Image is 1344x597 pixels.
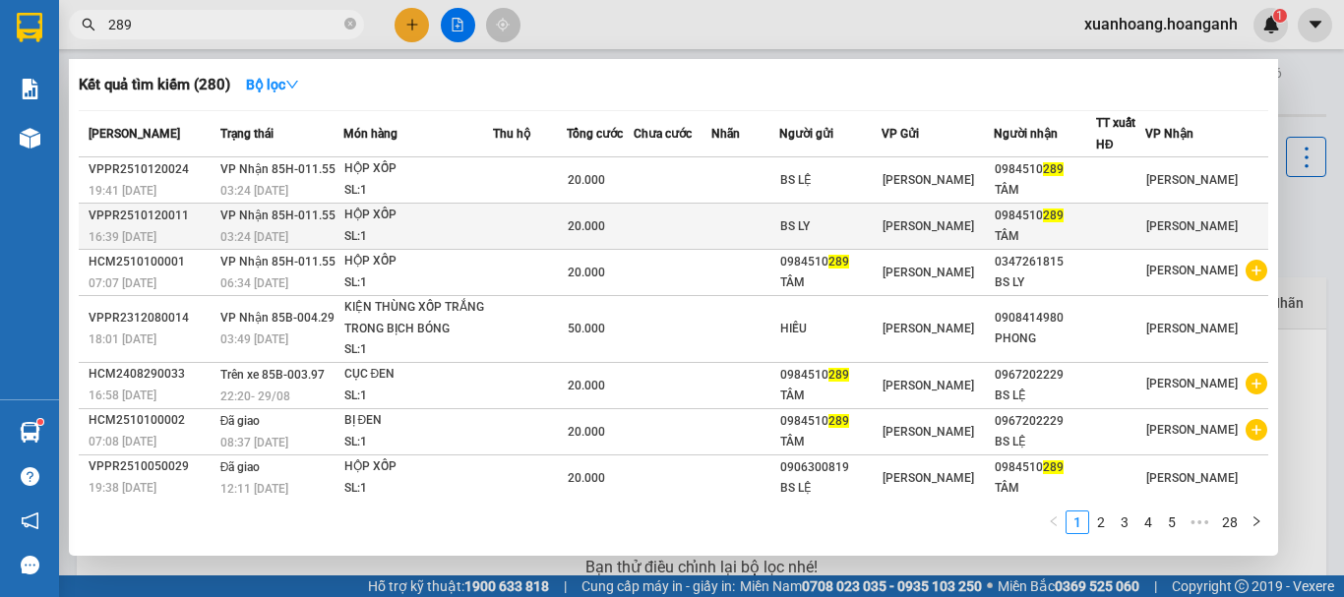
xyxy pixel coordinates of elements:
sup: 1 [37,419,43,425]
span: Trạng thái [220,127,274,141]
span: Tổng cước [567,127,623,141]
img: logo-vxr [17,13,42,42]
h3: Kết quả tìm kiếm ( 280 ) [79,75,230,95]
div: KIỆN THÙNG XỐP TRẮNG TRONG BỊCH BÓNG [344,297,492,339]
span: 18:01 [DATE] [89,332,156,346]
span: 20.000 [568,173,605,187]
span: plus-circle [1246,260,1267,281]
div: PHONG [995,328,1095,349]
div: BS LY [995,272,1095,293]
div: TÂM [995,180,1095,201]
div: 0906300819 [780,457,881,478]
span: [PERSON_NAME] [883,322,974,335]
span: Đã giao [220,414,261,428]
span: left [1048,515,1060,527]
span: [PERSON_NAME] [883,471,974,485]
div: VPPR2312080014 [89,308,214,328]
span: [PERSON_NAME] [883,266,974,279]
span: 22:20 - 29/08 [220,389,290,403]
li: 2 [1089,510,1113,534]
span: 07:07 [DATE] [89,276,156,290]
div: 0984510 [995,159,1095,180]
a: 28 [1216,511,1244,533]
div: HỘP XỐP [344,158,492,180]
div: HCM2510100002 [89,410,214,431]
li: 3 [1113,510,1136,534]
div: TÂM [780,432,881,452]
div: SL: 1 [344,386,492,407]
div: TÂM [995,478,1095,499]
img: warehouse-icon [20,422,40,443]
span: [PERSON_NAME] [883,425,974,439]
span: Món hàng [343,127,397,141]
span: 03:24 [DATE] [220,230,288,244]
img: solution-icon [20,79,40,99]
span: VP Nhận 85B-004.29 [220,311,335,325]
span: [PERSON_NAME] [1146,423,1238,437]
span: 03:49 [DATE] [220,332,288,346]
strong: Bộ lọc [246,77,299,92]
span: VP Nhận 85H-011.55 [220,209,336,222]
span: plus-circle [1246,419,1267,441]
span: 289 [828,368,849,382]
span: 20.000 [568,266,605,279]
div: BS LỆ [995,386,1095,406]
div: 0984510 [780,411,881,432]
span: 16:39 [DATE] [89,230,156,244]
div: 0967202229 [995,365,1095,386]
div: 0908414980 [995,308,1095,328]
span: [PERSON_NAME] [1146,322,1238,335]
span: 19:41 [DATE] [89,184,156,198]
div: TÂM [780,272,881,293]
div: 0984510 [995,206,1095,226]
span: 20.000 [568,425,605,439]
span: Nhãn [711,127,740,141]
span: [PERSON_NAME] [883,379,974,392]
div: CỤC ĐEN [344,364,492,386]
div: 0984510 [780,365,881,386]
button: right [1245,510,1268,534]
a: 5 [1161,511,1183,533]
span: VP Nhận [1145,127,1193,141]
button: Bộ lọcdown [230,69,315,100]
div: 0984510 [780,252,881,272]
span: 20.000 [568,379,605,392]
a: 2 [1090,511,1112,533]
li: Next 5 Pages [1184,510,1215,534]
div: SL: 1 [344,478,492,500]
div: SL: 1 [344,226,492,248]
span: close-circle [344,18,356,30]
span: VP Gửi [882,127,919,141]
span: 06:34 [DATE] [220,276,288,290]
span: [PERSON_NAME] [1146,219,1238,233]
li: Next Page [1245,510,1268,534]
span: 289 [1043,162,1064,176]
input: Tìm tên, số ĐT hoặc mã đơn [108,14,340,35]
button: left [1042,510,1066,534]
span: [PERSON_NAME] [1146,377,1238,390]
div: VPPR2510120011 [89,206,214,226]
span: 50.000 [568,322,605,335]
span: Đã giao [220,460,261,474]
span: notification [21,511,39,530]
span: Thu hộ [493,127,530,141]
div: SL: 1 [344,272,492,294]
div: HỘP XỐP [344,251,492,272]
span: 20.000 [568,219,605,233]
span: Người nhận [994,127,1058,141]
span: [PERSON_NAME] [1146,471,1238,485]
span: [PERSON_NAME] [883,219,974,233]
div: BS LY [780,216,881,237]
span: 12:11 [DATE] [220,482,288,496]
a: 1 [1067,511,1088,533]
span: TT xuất HĐ [1096,116,1135,151]
span: 289 [1043,209,1064,222]
div: SL: 1 [344,339,492,361]
span: 289 [828,414,849,428]
span: Trên xe 85B-003.97 [220,368,325,382]
div: BS LỆ [780,170,881,191]
div: 0967202229 [995,411,1095,432]
span: 08:37 [DATE] [220,436,288,449]
div: HỘP XỐP [344,456,492,478]
div: HCM2408290033 [89,364,214,385]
